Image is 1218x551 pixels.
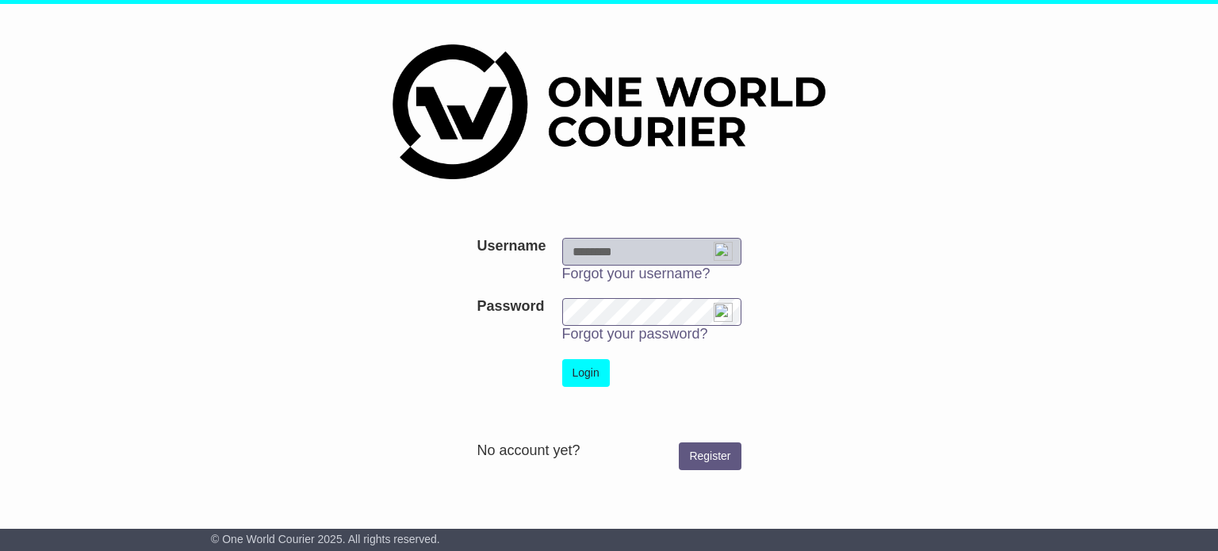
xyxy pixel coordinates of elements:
img: npw-badge-icon-locked.svg [714,242,733,261]
img: One World [393,44,825,179]
img: npw-badge-icon-locked.svg [714,303,733,322]
div: No account yet? [477,442,741,460]
a: Register [679,442,741,470]
label: Password [477,298,544,316]
button: Login [562,359,610,387]
span: © One World Courier 2025. All rights reserved. [211,533,440,545]
a: Forgot your username? [562,266,710,281]
label: Username [477,238,546,255]
a: Forgot your password? [562,326,708,342]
